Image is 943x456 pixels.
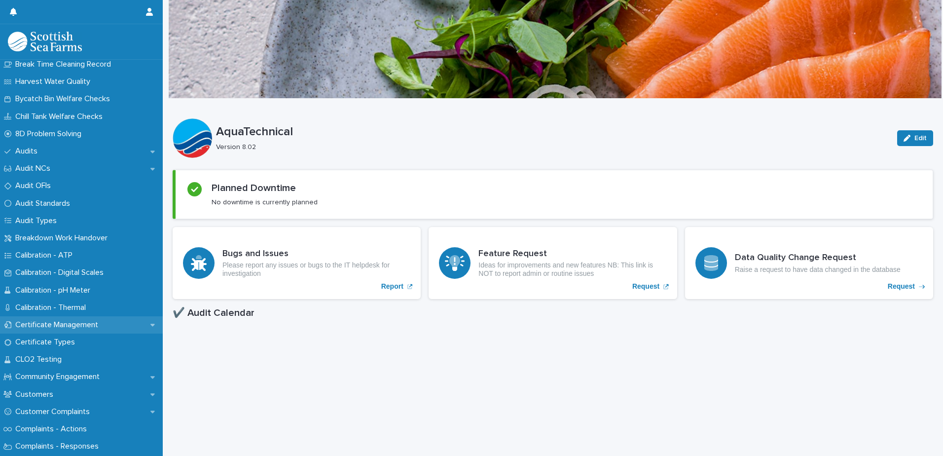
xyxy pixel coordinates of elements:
[222,249,410,260] h3: Bugs and Issues
[11,60,119,69] p: Break Time Cleaning Record
[735,253,901,264] h3: Data Quality Change Request
[11,129,89,139] p: 8D Problem Solving
[11,164,58,173] p: Audit NCs
[11,442,107,451] p: Complaints - Responses
[914,135,927,142] span: Edit
[11,147,45,156] p: Audits
[478,249,666,260] h3: Feature Request
[685,227,933,299] a: Request
[381,282,403,291] p: Report
[212,182,296,194] h2: Planned Downtime
[897,130,933,146] button: Edit
[11,94,118,104] p: Bycatch Bin Welfare Checks
[11,181,59,190] p: Audit OFIs
[11,407,98,417] p: Customer Complaints
[11,77,98,86] p: Harvest Water Quality
[11,286,98,295] p: Calibration - pH Meter
[11,355,70,364] p: CLO2 Testing
[632,282,659,291] p: Request
[11,338,83,347] p: Certificate Types
[216,125,889,139] p: AquaTechnical
[735,266,901,274] p: Raise a request to have data changed in the database
[478,261,666,278] p: Ideas for improvements and new features NB: This link is NOT to report admin or routine issues
[11,199,78,208] p: Audit Standards
[11,268,111,277] p: Calibration - Digital Scales
[8,32,82,51] img: mMrefqRFQpe26GRNOUkG
[212,198,318,207] p: No downtime is currently planned
[11,112,110,121] p: Chill Tank Welfare Checks
[11,303,94,312] p: Calibration - Thermal
[429,227,677,299] a: Request
[11,320,106,330] p: Certificate Management
[11,233,115,243] p: Breakdown Work Handover
[11,216,65,226] p: Audit Types
[173,227,421,299] a: Report
[888,282,915,291] p: Request
[11,372,108,381] p: Community Engagement
[216,143,885,152] p: Version 8.02
[173,307,933,319] h1: ✔️ Audit Calendar
[11,424,95,434] p: Complaints - Actions
[222,261,410,278] p: Please report any issues or bugs to the IT helpdesk for investigation
[11,251,80,260] p: Calibration - ATP
[11,390,61,399] p: Customers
